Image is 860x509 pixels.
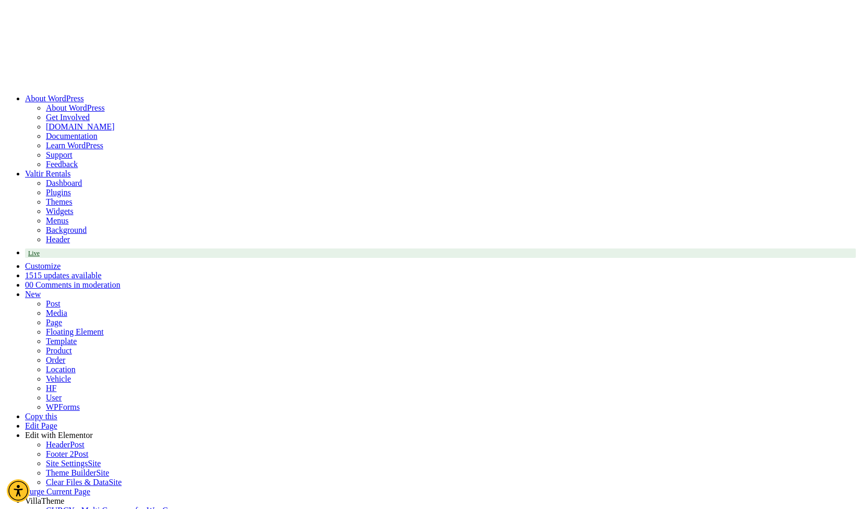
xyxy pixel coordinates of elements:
[108,478,122,487] span: Site
[25,412,57,421] a: Copy this
[46,299,60,308] a: Post
[46,179,82,187] a: Dashboard
[88,459,101,468] span: Site
[46,160,78,169] a: Feedback
[25,487,90,496] a: Purge Current Page
[25,248,856,258] a: Live
[46,365,76,374] a: Location
[74,449,89,458] span: Post
[46,197,72,206] a: Themes
[46,141,103,150] a: Learn WordPress
[29,280,120,289] span: 0 Comments in moderation
[70,440,84,449] span: Post
[46,384,56,393] a: HF
[46,216,69,225] a: Menus
[46,478,108,487] span: Clear Files & Data
[46,113,90,122] a: Get Involved
[46,356,65,364] a: Order
[46,374,71,383] a: Vehicle
[46,327,104,336] a: Floating Element
[46,459,88,468] span: Site Settings
[46,188,71,197] a: Plugins
[25,197,856,244] ul: Valtir Rentals
[46,449,74,458] span: Footer 2
[25,280,29,289] span: 0
[46,468,96,477] span: Theme Builder
[46,235,70,244] a: Header
[96,468,109,477] span: Site
[25,103,856,122] ul: About WordPress
[46,122,115,131] a: [DOMAIN_NAME]
[25,169,71,178] a: Valtir Rentals
[46,318,62,327] a: Page
[46,440,70,449] span: Header
[25,290,41,299] span: New
[46,207,74,216] a: Widgets
[25,299,856,412] ul: New
[46,346,72,355] a: Product
[46,449,88,458] a: Footer 2Post
[46,440,84,449] a: HeaderPost
[46,403,80,411] a: WPForms
[46,103,105,112] a: About WordPress
[46,132,98,140] a: Documentation
[7,479,30,502] div: Accessibility Menu
[25,94,84,103] span: About WordPress
[46,468,109,477] a: Theme BuilderSite
[33,271,102,280] span: 15 updates available
[25,271,33,280] span: 15
[25,431,93,440] span: Edit with Elementor
[25,122,856,169] ul: About WordPress
[46,226,87,234] a: Background
[46,150,72,159] a: Support
[46,337,77,346] a: Template
[25,496,856,506] div: VillaTheme
[25,179,856,197] ul: Valtir Rentals
[46,478,122,487] a: Clear Files & DataSite
[46,393,62,402] a: User
[25,262,60,270] a: Customize
[46,309,67,317] a: Media
[25,421,57,430] a: Edit Page
[46,459,101,468] a: Site SettingsSite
